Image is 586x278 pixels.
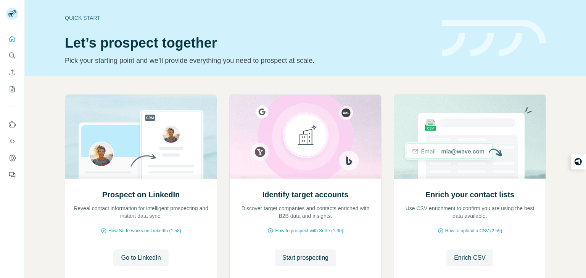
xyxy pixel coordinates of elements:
h2: Enrich your contact lists [425,189,514,200]
h2: Prospect on LinkedIn [102,189,180,200]
img: Identify target accounts [229,95,382,179]
span: How to upload a CSV (2:59) [445,227,502,234]
button: Go to LinkedIn [113,249,168,266]
p: Use CSV enrichment to confirm you are using the best data available. [402,205,538,220]
button: Use Surfe API [6,134,18,148]
span: Start prospecting [282,253,328,262]
span: How to prospect with Surfe (1:30) [275,227,343,234]
p: Discover target companies and contacts enriched with B2B data and insights. [237,205,373,220]
button: Search [6,49,18,62]
h2: Identify target accounts [262,189,349,200]
button: My lists [6,82,18,96]
button: Quick start [6,32,18,46]
button: Enrich CSV [6,66,18,79]
button: Use Surfe on LinkedIn [6,118,18,131]
button: Feedback [6,168,18,182]
img: Prospect on LinkedIn [65,95,217,179]
button: Start prospecting [275,249,336,266]
img: Enrich your contact lists [394,95,546,179]
h1: Let’s prospect together [65,35,433,51]
p: Reveal contact information for intelligent prospecting and instant data sync. [73,205,209,220]
div: Quick start [65,14,433,22]
button: Enrich CSV [446,249,493,266]
span: Go to LinkedIn [121,253,161,262]
span: How Surfe works on LinkedIn (1:58) [108,227,181,234]
span: Enrich CSV [454,253,486,262]
p: Pick your starting point and we’ll provide everything you need to prospect at scale. [65,55,433,66]
img: banner [442,20,546,57]
button: Dashboard [6,151,18,165]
